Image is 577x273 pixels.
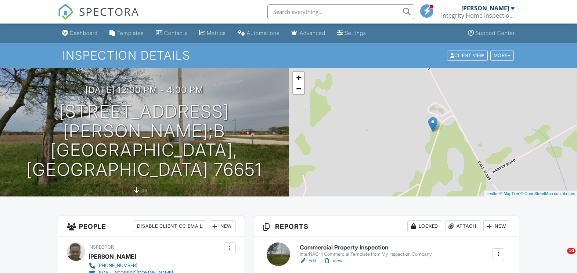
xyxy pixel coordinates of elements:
[89,244,114,250] span: Inspector
[293,72,304,83] a: Zoom in
[58,216,245,237] h3: People
[89,262,173,269] a: [PHONE_NUMBER]
[300,244,432,251] h6: Commercial Property Inspection
[153,26,190,40] a: Contacts
[209,220,236,232] div: New
[254,216,519,237] h3: Reports
[476,30,515,36] div: Support Center
[441,12,515,19] div: Integrity Home Inspection Services
[267,4,414,19] input: Search everything...
[207,30,226,36] div: Metrics
[79,4,139,19] span: SPECTORA
[58,4,74,20] img: The Best Home Inspection Software - Spectora
[520,191,575,196] a: © OpenStreetMap contributors
[567,248,576,254] span: 10
[484,191,577,197] div: |
[300,251,432,257] div: InterNACHI Commercial Template from My Inspection Company
[85,85,203,95] h3: [DATE] 12:00 pm - 4:00 pm
[117,30,144,36] div: Templates
[500,191,519,196] a: © MapTiler
[446,52,490,58] a: Client View
[140,188,148,194] span: slab
[552,248,570,266] iframe: Intercom live chat
[490,50,514,60] div: More
[288,26,328,40] a: Advanced
[300,257,316,265] a: Edit
[97,263,137,269] div: [PHONE_NUMBER]
[445,220,480,232] div: Attach
[196,26,229,40] a: Metrics
[235,26,282,40] a: Automations (Basic)
[247,30,280,36] div: Automations
[300,244,432,257] a: Commercial Property Inspection InterNACHI Commercial Template from My Inspection Company
[334,26,369,40] a: Settings
[164,30,187,36] div: Contacts
[12,102,277,180] h1: [STREET_ADDRESS][PERSON_NAME];B [GEOGRAPHIC_DATA], [GEOGRAPHIC_DATA] 76651
[107,26,147,40] a: Templates
[89,251,136,262] div: [PERSON_NAME]
[62,49,515,62] h1: Inspection Details
[58,10,139,25] a: SPECTORA
[300,30,325,36] div: Advanced
[447,50,488,60] div: Client View
[465,26,518,40] a: Support Center
[70,30,98,36] div: Dashboard
[134,220,206,232] div: Disable Client CC Email
[59,26,101,40] a: Dashboard
[293,83,304,94] a: Zoom out
[461,4,509,12] div: [PERSON_NAME]
[483,220,510,232] div: New
[407,220,442,232] div: Locked
[486,191,498,196] a: Leaflet
[345,30,366,36] div: Settings
[324,257,343,265] a: View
